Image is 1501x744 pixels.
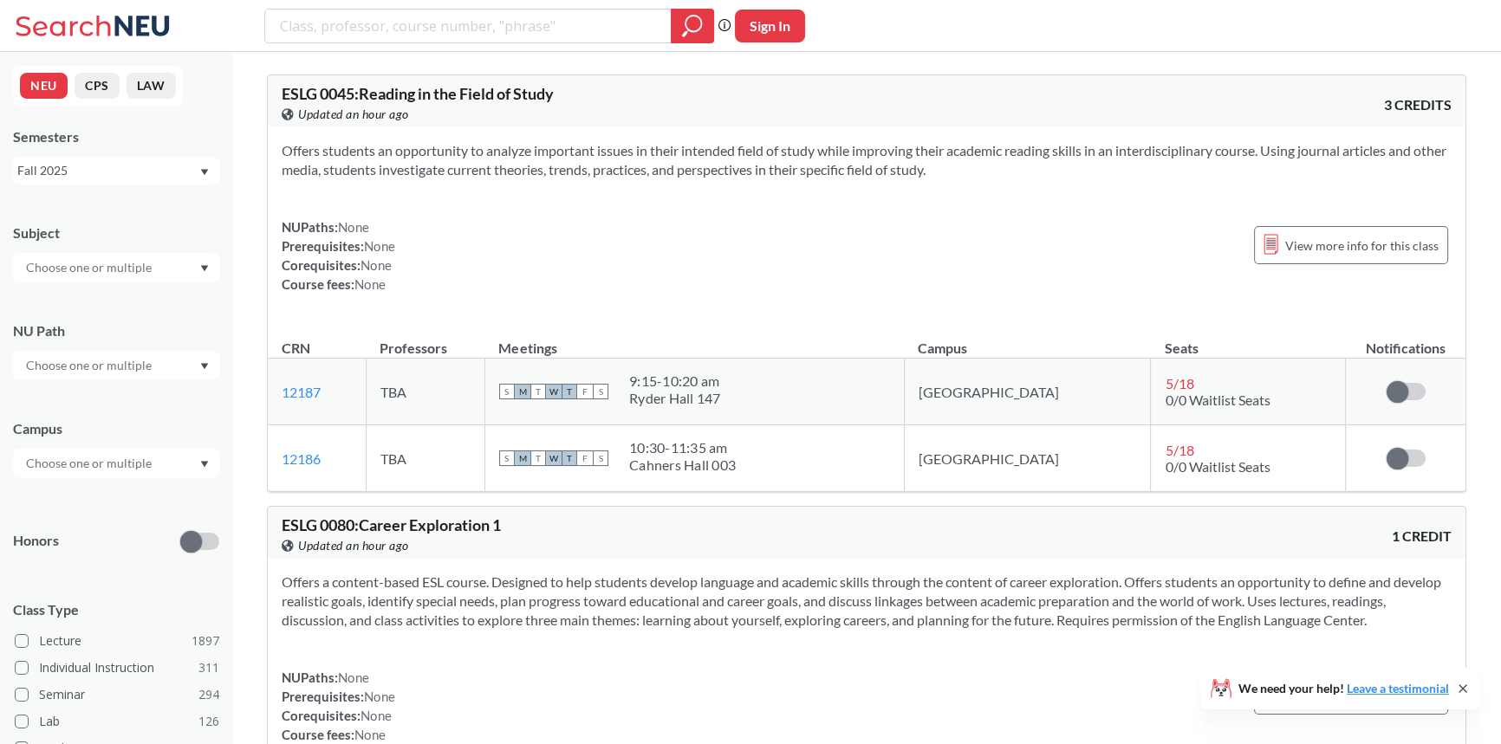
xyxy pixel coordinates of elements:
label: Lab [15,710,219,733]
span: F [577,384,593,399]
div: Fall 2025 [17,161,198,180]
a: 12187 [282,384,321,400]
svg: Dropdown arrow [200,461,209,468]
td: [GEOGRAPHIC_DATA] [904,359,1151,425]
span: Updated an hour ago [298,105,409,124]
span: None [354,276,386,292]
th: Professors [366,321,484,359]
div: Ryder Hall 147 [629,390,721,407]
span: None [361,708,392,723]
div: Dropdown arrow [13,449,219,478]
span: 3 CREDITS [1384,95,1452,114]
th: Campus [904,321,1151,359]
td: [GEOGRAPHIC_DATA] [904,425,1151,492]
span: 126 [198,712,219,731]
span: Updated an hour ago [298,536,409,555]
span: 294 [198,685,219,704]
span: T [562,384,577,399]
label: Individual Instruction [15,657,219,679]
span: None [364,689,395,704]
div: Subject [13,223,219,243]
div: NU Path [13,321,219,340]
span: T [530,450,546,466]
span: None [338,219,369,235]
span: 1897 [192,631,219,650]
span: 5 / 18 [1165,375,1193,391]
p: Honors [13,531,59,551]
span: Class Type [13,600,219,619]
span: T [562,450,577,466]
span: None [338,670,369,685]
span: We need your help! [1238,683,1449,695]
td: TBA [366,425,484,492]
section: Offers students an opportunity to analyze important issues in their intended field of study while... [282,141,1452,179]
button: CPS [75,73,120,99]
span: S [499,384,515,399]
a: 12186 [282,450,321,467]
div: Campus [13,419,219,438]
button: LAW [127,73,176,99]
span: S [593,450,608,466]
svg: Dropdown arrow [200,169,209,176]
div: NUPaths: Prerequisites: Corequisites: Course fees: [282,668,395,744]
div: Dropdown arrow [13,351,219,380]
span: 0/0 Waitlist Seats [1165,458,1270,475]
span: None [354,727,386,742]
svg: Dropdown arrow [200,265,209,272]
span: 1 CREDIT [1392,527,1452,546]
span: 0/0 Waitlist Seats [1165,391,1270,408]
div: 9:15 - 10:20 am [629,372,721,390]
button: NEU [20,73,68,99]
svg: magnifying glass [682,14,703,38]
span: 311 [198,658,219,677]
input: Choose one or multiple [17,453,163,474]
div: Cahners Hall 003 [629,456,736,474]
span: M [515,384,530,399]
span: W [546,384,562,399]
div: 10:30 - 11:35 am [629,439,736,456]
span: S [593,384,608,399]
th: Meetings [484,321,904,359]
span: S [499,450,515,466]
span: None [361,257,392,273]
div: magnifying glass [671,9,714,43]
div: Dropdown arrow [13,253,219,282]
span: T [530,384,546,399]
div: Semesters [13,127,219,146]
th: Seats [1151,321,1346,359]
span: W [546,450,562,466]
div: Fall 2025Dropdown arrow [13,157,219,184]
th: Notifications [1346,321,1465,359]
span: M [515,450,530,466]
input: Choose one or multiple [17,355,163,376]
label: Lecture [15,630,219,652]
section: Offers a content-based ESL course. Designed to help students develop language and academic skills... [282,573,1452,630]
span: None [364,238,395,254]
button: Sign In [735,10,805,42]
span: ESLG 0045 : Reading in the Field of Study [282,84,554,103]
div: CRN [282,339,310,358]
td: TBA [366,359,484,425]
span: 5 / 18 [1165,442,1193,458]
span: ESLG 0080 : Career Exploration 1 [282,515,501,534]
svg: Dropdown arrow [200,363,209,370]
input: Choose one or multiple [17,257,163,278]
input: Class, professor, course number, "phrase" [278,11,659,41]
span: F [577,450,593,466]
span: View more info for this class [1285,235,1439,256]
label: Seminar [15,683,219,706]
a: Leave a testimonial [1347,681,1449,695]
div: NUPaths: Prerequisites: Corequisites: Course fees: [282,217,395,294]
